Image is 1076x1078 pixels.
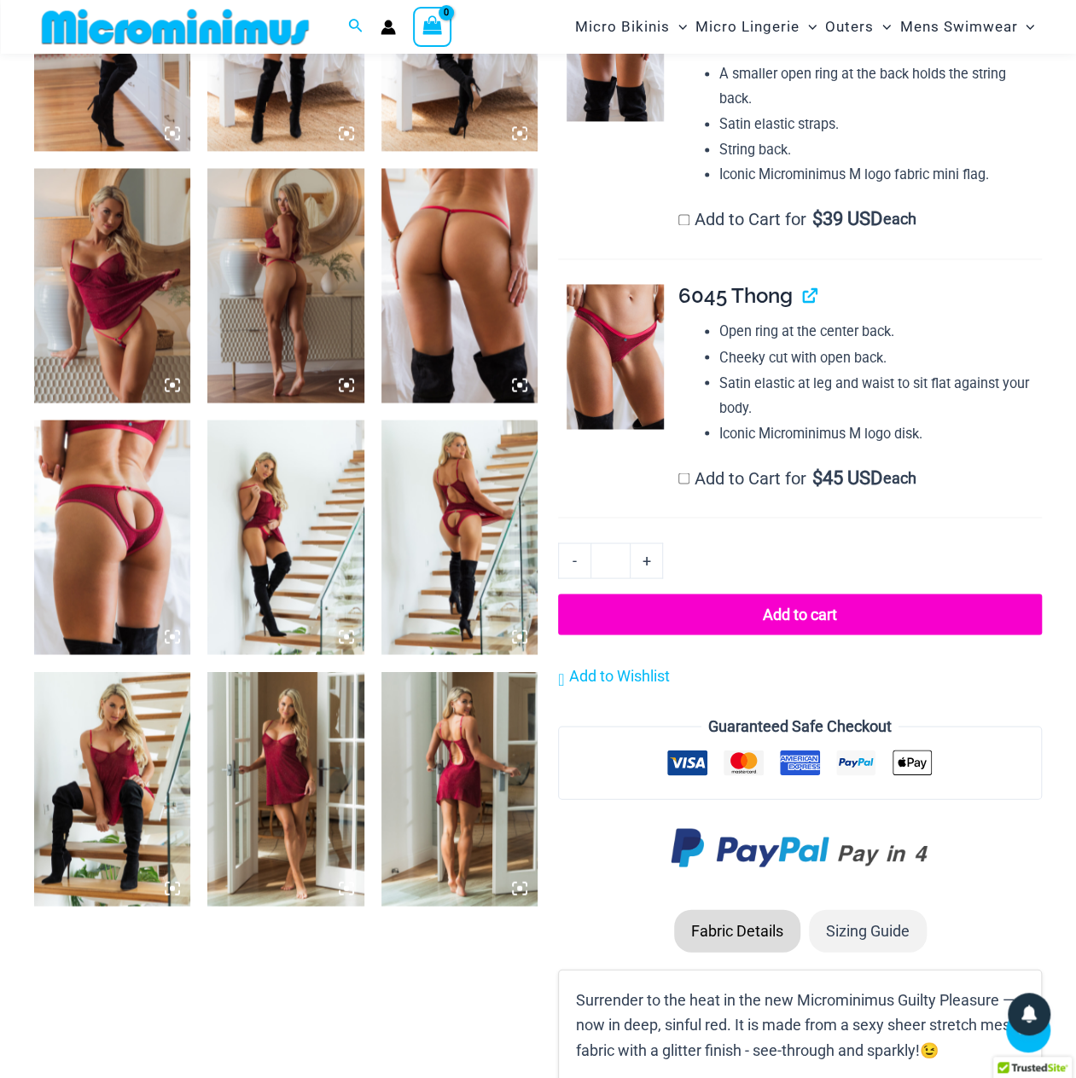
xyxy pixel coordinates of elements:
[576,987,1024,1063] p: Surrender to the heat in the new Microminimus Guilty Pleasure — now in deep, sinful red. It is ma...
[381,671,538,906] img: Guilty Pleasures Red 1260 Slip
[670,5,687,49] span: Menu Toggle
[883,469,916,486] span: each
[895,5,1038,49] a: Mens SwimwearMenu ToggleMenu Toggle
[678,209,917,229] label: Add to Cart for
[34,420,190,654] img: Guilty Pleasures Red 6045 Thong
[719,319,1042,345] li: Open ring at the center back.
[719,370,1042,420] li: Satin elastic at leg and waist to sit flat against your body.
[719,61,1042,112] li: A smaller open ring at the back holds the string back.
[695,5,800,49] span: Micro Lingerie
[207,420,364,654] img: Guilty Pleasures Red 1260 Slip 6045 Thong
[719,420,1042,446] li: Iconic Microminimus M logo disk.
[207,671,364,906] img: Guilty Pleasures Red 1260 Slip
[811,469,881,486] span: 45 USD
[811,208,822,229] span: $
[678,214,689,225] input: Add to Cart for$39 USD each
[568,666,669,684] span: Add to Wishlist
[811,211,881,228] span: 39 USD
[678,472,689,484] input: Add to Cart for$45 USD each
[719,137,1042,163] li: String back.
[809,909,927,952] li: Sizing Guide
[567,284,663,429] img: Guilty Pleasures Red 6045 Thong
[34,168,190,403] img: Guilty Pleasures Red 1260 Slip 689 Micro
[413,7,452,46] a: View Shopping Cart, empty
[674,909,800,952] li: Fabric Details
[575,5,670,49] span: Micro Bikinis
[571,5,691,49] a: Micro BikinisMenu ToggleMenu Toggle
[1017,5,1034,49] span: Menu Toggle
[590,542,631,578] input: Product quantity
[207,168,364,403] img: Guilty Pleasures Red 1260 Slip 689 Micro
[899,5,1017,49] span: Mens Swimwear
[631,542,663,578] a: +
[678,467,917,488] label: Add to Cart for
[691,5,821,49] a: Micro LingerieMenu ToggleMenu Toggle
[800,5,817,49] span: Menu Toggle
[719,345,1042,370] li: Cheeky cut with open back.
[811,467,822,488] span: $
[874,5,891,49] span: Menu Toggle
[821,5,895,49] a: OutersMenu ToggleMenu Toggle
[719,162,1042,188] li: Iconic Microminimus M logo fabric mini flag.
[381,20,396,35] a: Account icon link
[701,713,899,739] legend: Guaranteed Safe Checkout
[558,542,590,578] a: -
[883,211,916,228] span: each
[825,5,874,49] span: Outers
[381,420,538,654] img: Guilty Pleasures Red 1260 Slip 6045 Thong
[34,671,190,906] img: Guilty Pleasures Red 1260 Slip 6045 Thong
[348,16,364,38] a: Search icon link
[558,594,1042,635] button: Add to cart
[719,112,1042,137] li: Satin elastic straps.
[558,663,669,688] a: Add to Wishlist
[35,8,316,46] img: MM SHOP LOGO FLAT
[381,168,538,403] img: Guilty Pleasures Red 689 Micro
[678,283,793,308] span: 6045 Thong
[568,3,1042,51] nav: Site Navigation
